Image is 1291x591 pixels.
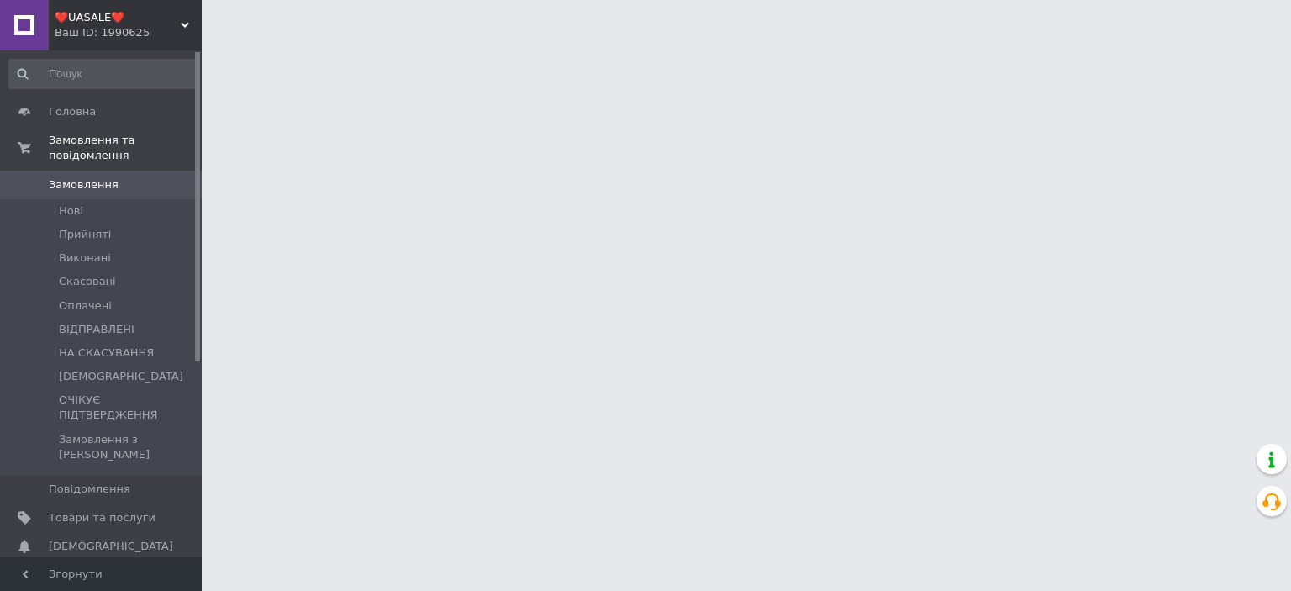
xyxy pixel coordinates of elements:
[59,432,197,462] span: Замовлення з [PERSON_NAME]
[59,298,112,314] span: Оплачені
[59,369,183,384] span: [DEMOGRAPHIC_DATA]
[55,25,202,40] div: Ваш ID: 1990625
[59,346,154,361] span: НА СКАСУВАННЯ
[59,274,116,289] span: Скасовані
[49,510,155,525] span: Товари та послуги
[8,59,198,89] input: Пошук
[49,482,130,497] span: Повідомлення
[59,322,134,337] span: ВІДПРАВЛЕНІ
[59,203,83,219] span: Нові
[55,10,181,25] span: ❤️UASALE❤️
[59,393,197,423] span: ОЧІКУЄ ПІДТВЕРДЖЕННЯ
[49,104,96,119] span: Головна
[59,227,111,242] span: Прийняті
[59,251,111,266] span: Виконані
[49,177,119,193] span: Замовлення
[49,539,173,554] span: [DEMOGRAPHIC_DATA]
[49,133,202,163] span: Замовлення та повідомлення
